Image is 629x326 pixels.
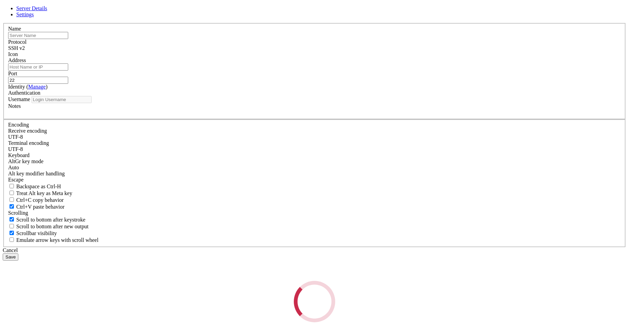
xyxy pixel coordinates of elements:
button: Save [3,253,18,261]
div: Escape [8,177,621,183]
input: Scrollbar visibility [9,231,14,235]
label: When using the alternative screen buffer, and DECCKM (Application Cursor Keys) is active, mouse w... [8,237,98,243]
span: Scroll to bottom after keystroke [16,217,85,223]
label: Protocol [8,39,26,45]
input: Host Name or IP [8,63,68,71]
label: Scrolling [8,210,28,216]
label: Address [8,57,26,63]
span: UTF-8 [8,146,23,152]
input: Port Number [8,77,68,84]
label: Whether to scroll to the bottom on any keystroke. [8,217,85,223]
label: Scroll to bottom after new output. [8,224,89,229]
input: Treat Alt key as Meta key [9,191,14,195]
span: Scrollbar visibility [16,230,57,236]
label: Controls how the Alt key is handled. Escape: Send an ESC prefix. 8-Bit: Add 128 to the typed char... [8,171,65,176]
label: Name [8,26,21,32]
span: ( ) [26,84,47,90]
label: Port [8,71,17,76]
span: Backspace as Ctrl-H [16,184,61,189]
span: SSH v2 [8,45,25,51]
label: If true, the backspace should send BS ('\x08', aka ^H). Otherwise the backspace key should send '... [8,184,61,189]
span: Auto [8,165,19,170]
a: Manage [28,84,46,90]
input: Backspace as Ctrl-H [9,184,14,188]
input: Ctrl+V paste behavior [9,204,14,209]
div: UTF-8 [8,134,621,140]
span: Escape [8,177,23,183]
label: The vertical scrollbar mode. [8,230,57,236]
span: Scroll to bottom after new output [16,224,89,229]
label: The default terminal encoding. ISO-2022 enables character map translations (like graphics maps). ... [8,140,49,146]
label: Authentication [8,90,40,96]
label: Encoding [8,122,29,128]
span: Ctrl+V paste behavior [16,204,64,210]
span: UTF-8 [8,134,23,140]
a: Server Details [16,5,47,11]
div: SSH v2 [8,45,621,51]
span: Treat Alt key as Meta key [16,190,72,196]
label: Ctrl-C copies if true, send ^C to host if false. Ctrl-Shift-C sends ^C to host if true, copies if... [8,197,64,203]
div: Auto [8,165,621,171]
span: Ctrl+C copy behavior [16,197,64,203]
label: Whether the Alt key acts as a Meta key or as a distinct Alt key. [8,190,72,196]
label: Notes [8,103,21,109]
input: Login Username [32,96,92,103]
input: Scroll to bottom after new output [9,224,14,228]
input: Ctrl+C copy behavior [9,197,14,202]
label: Ctrl+V pastes if true, sends ^V to host if false. Ctrl+Shift+V sends ^V to host if true, pastes i... [8,204,64,210]
label: Set the expected encoding for data received from the host. If the encodings do not match, visual ... [8,128,47,134]
input: Scroll to bottom after keystroke [9,217,14,222]
span: Emulate arrow keys with scroll wheel [16,237,98,243]
label: Set the expected encoding for data received from the host. If the encodings do not match, visual ... [8,158,43,164]
label: Identity [8,84,47,90]
label: Keyboard [8,152,30,158]
input: Emulate arrow keys with scroll wheel [9,237,14,242]
div: Cancel [3,247,626,253]
a: Settings [16,12,34,17]
label: Icon [8,51,18,57]
div: UTF-8 [8,146,621,152]
input: Server Name [8,32,68,39]
label: Username [8,96,30,102]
